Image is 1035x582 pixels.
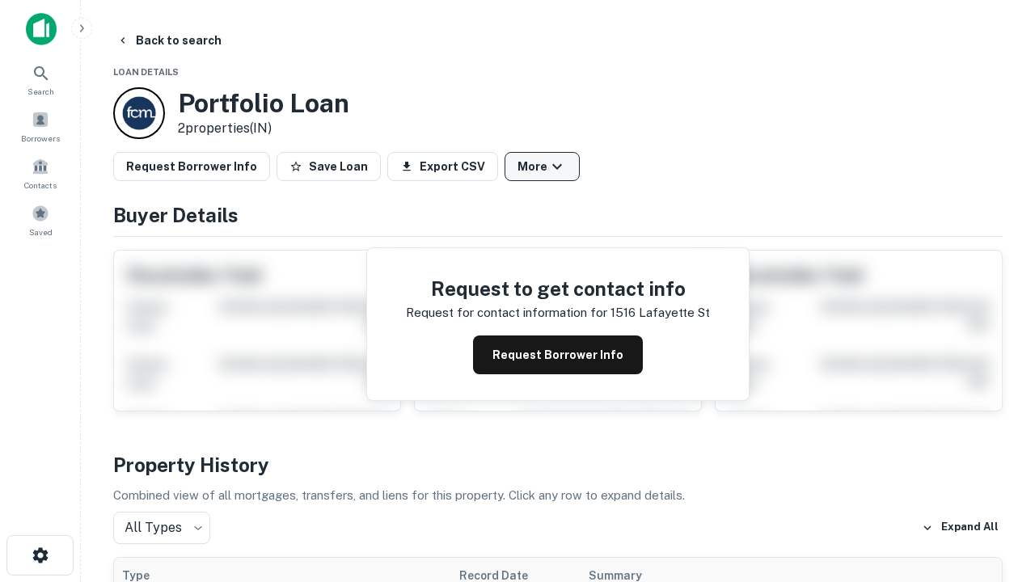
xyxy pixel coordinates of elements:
p: Combined view of all mortgages, transfers, and liens for this property. Click any row to expand d... [113,486,1003,505]
span: Saved [29,226,53,238]
div: All Types [113,512,210,544]
span: Borrowers [21,132,60,145]
img: capitalize-icon.png [26,13,57,45]
iframe: Chat Widget [954,453,1035,530]
span: Contacts [24,179,57,192]
a: Contacts [5,151,76,195]
p: 2 properties (IN) [178,119,349,138]
button: More [505,152,580,181]
button: Expand All [918,516,1003,540]
button: Back to search [110,26,228,55]
button: Request Borrower Info [473,335,643,374]
p: 1516 lafayette st [610,303,710,323]
a: Borrowers [5,104,76,148]
button: Export CSV [387,152,498,181]
span: Loan Details [113,67,179,77]
p: Request for contact information for [406,303,607,323]
button: Request Borrower Info [113,152,270,181]
h4: Request to get contact info [406,274,710,303]
button: Save Loan [277,152,381,181]
h3: Portfolio Loan [178,88,349,119]
a: Search [5,57,76,101]
h4: Buyer Details [113,200,1003,230]
span: Search [27,85,54,98]
h4: Property History [113,450,1003,479]
a: Saved [5,198,76,242]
